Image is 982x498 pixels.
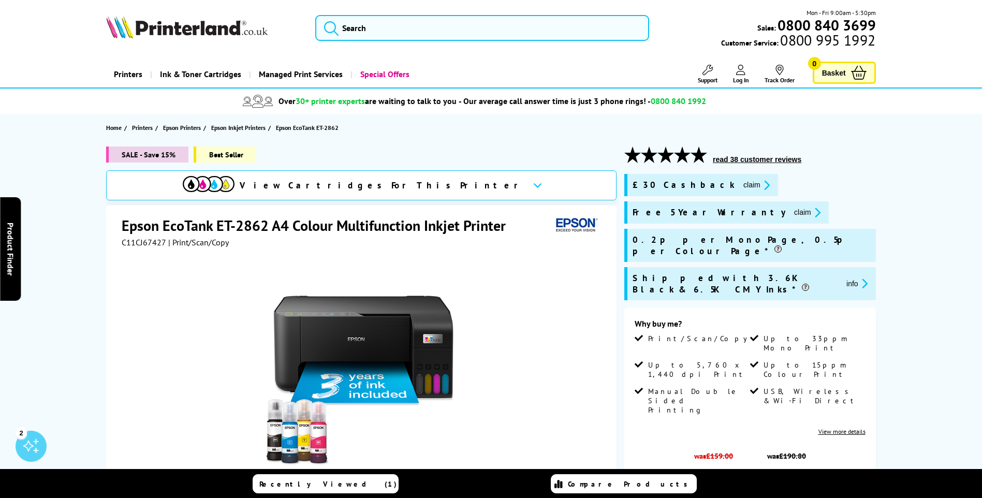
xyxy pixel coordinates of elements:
[807,8,876,18] span: Mon - Fri 9:00am - 5:30pm
[211,122,266,133] span: Epson Inkjet Printers
[633,234,871,257] span: 0.2p per Mono Page, 0.5p per Colour Page*
[733,76,749,84] span: Log In
[843,277,871,289] button: promo-description
[350,61,417,87] a: Special Offers
[651,96,706,106] span: 0800 840 1992
[740,179,773,191] button: promo-description
[276,122,339,133] span: Epson EcoTank ET-2862
[106,122,124,133] a: Home
[122,237,166,247] span: C11CJ67427
[253,474,399,493] a: Recently Viewed (1)
[698,76,717,84] span: Support
[459,96,706,106] span: - Our average call answer time is just 3 phone rings! -
[633,272,838,295] span: Shipped with 3.6K Black & 6.5K CMY Inks*
[106,122,122,133] span: Home
[168,237,229,247] span: | Print/Scan/Copy
[259,479,397,489] span: Recently Viewed (1)
[106,16,268,38] img: Printerland Logo
[698,65,717,84] a: Support
[648,360,748,379] span: Up to 5,760 x 1,440 dpi Print
[568,479,693,489] span: Compare Products
[240,180,524,191] span: View Cartridges For This Printer
[791,207,824,218] button: promo-description
[194,147,256,163] span: Best Seller
[706,451,733,461] strike: £159.00
[710,155,804,164] button: read 38 customer reviews
[808,57,821,70] span: 0
[163,122,203,133] a: Epson Printers
[296,96,365,106] span: 30+ printer experts
[211,122,268,133] a: Epson Inkjet Printers
[160,61,241,87] span: Ink & Toner Cartridges
[132,122,153,133] span: Printers
[635,318,866,334] div: Why buy me?
[764,387,863,405] span: USB, Wireless & Wi-Fi Direct
[5,223,16,276] span: Product Finder
[551,474,697,493] a: Compare Products
[183,176,234,192] img: View Cartridges
[648,387,748,415] span: Manual Double Sided Printing
[249,61,350,87] a: Managed Print Services
[689,466,739,485] span: £134.99
[721,35,875,48] span: Customer Service:
[552,216,599,235] img: Epson
[689,446,739,461] span: was
[813,62,876,84] a: Basket 0
[648,334,755,343] span: Print/Scan/Copy
[276,122,341,133] a: Epson EcoTank ET-2862
[761,466,811,485] span: £161.99
[776,20,876,30] a: 0800 840 3699
[106,16,302,40] a: Printerland Logo
[122,216,516,235] h1: Epson EcoTank ET-2862 A4 Colour Multifunction Inkjet Printer
[764,334,863,353] span: Up to 33ppm Mono Print
[261,268,464,471] img: Epson EcoTank ET-2862
[150,61,249,87] a: Ink & Toner Cartridges
[633,179,735,191] span: £30 Cashback
[778,16,876,35] b: 0800 840 3699
[163,122,201,133] span: Epson Printers
[757,23,776,33] span: Sales:
[779,35,875,45] span: 0800 995 1992
[733,65,749,84] a: Log In
[779,451,806,461] strike: £190.80
[761,446,811,461] span: was
[765,65,795,84] a: Track Order
[822,66,846,80] span: Basket
[315,15,649,41] input: Search
[106,147,188,163] span: SALE - Save 15%
[106,61,150,87] a: Printers
[132,122,155,133] a: Printers
[818,428,866,435] a: View more details
[633,207,786,218] span: Free 5 Year Warranty
[16,427,27,438] div: 2
[279,96,457,106] span: Over are waiting to talk to you
[764,360,863,379] span: Up to 15ppm Colour Print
